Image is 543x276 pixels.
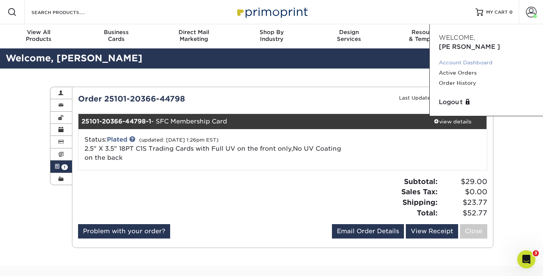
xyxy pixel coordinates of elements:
a: Account Dashboard [439,58,534,68]
span: Welcome, [439,34,475,41]
small: Last Updated: [DATE] 1:26pm EST [399,95,487,101]
div: - SFC Membership Card [78,114,419,129]
span: 0 [509,9,513,15]
a: 2.5" X 3.5" 18PT C1S Trading Cards with Full UV on the front only,No UV Coating on the back [85,145,341,161]
a: Resources& Templates [388,24,466,48]
img: Primoprint [234,4,310,20]
span: $23.77 [440,197,487,208]
div: Industry [233,29,310,42]
a: 1 [50,161,72,173]
a: Direct MailMarketing [155,24,233,48]
span: Direct Mail [155,29,233,36]
a: Order History [439,78,534,88]
a: Problem with your order? [78,224,170,239]
span: MY CART [486,9,508,16]
small: (updated: [DATE] 1:26pm EST) [139,137,219,143]
span: [PERSON_NAME] [439,43,500,50]
a: Email Order Details [332,224,404,239]
iframe: Intercom live chat [517,250,535,268]
div: Services [310,29,388,42]
span: $0.00 [440,187,487,197]
div: Order 25101-20366-44798 [72,93,283,104]
div: & Templates [388,29,466,42]
span: Design [310,29,388,36]
div: view details [419,118,487,125]
span: Shop By [233,29,310,36]
a: Plated [107,136,127,143]
div: Marketing [155,29,233,42]
span: Resources [388,29,466,36]
input: SEARCH PRODUCTS..... [31,8,105,17]
a: Active Orders [439,68,534,78]
a: Shop ByIndustry [233,24,310,48]
div: Status: [79,135,351,162]
strong: Total: [417,209,438,217]
a: Logout [439,98,534,107]
a: DesignServices [310,24,388,48]
a: BusinessCards [78,24,155,48]
strong: Subtotal: [404,177,438,186]
strong: 25101-20366-44798-1 [81,118,151,125]
span: $52.77 [440,208,487,218]
span: $29.00 [440,176,487,187]
strong: Shipping: [402,198,438,206]
a: Close [460,224,487,239]
a: view details [419,114,487,129]
span: 3 [533,250,539,256]
div: Cards [78,29,155,42]
span: 1 [61,164,68,170]
a: View Receipt [406,224,458,239]
strong: Sales Tax: [401,187,438,196]
span: Business [78,29,155,36]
